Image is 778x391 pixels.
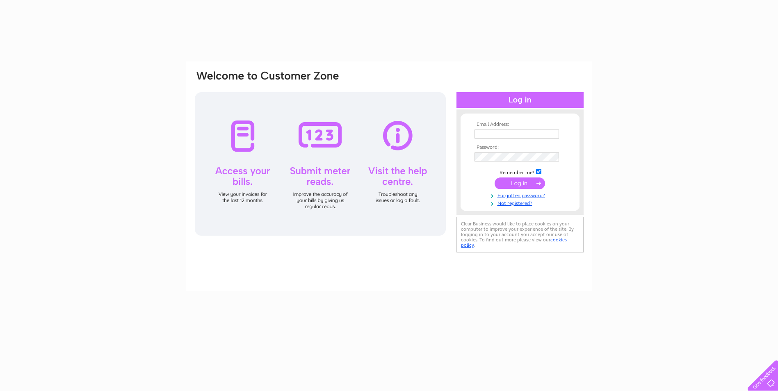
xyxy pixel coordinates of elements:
[472,168,568,176] td: Remember me?
[456,217,584,252] div: Clear Business would like to place cookies on your computer to improve your experience of the sit...
[495,177,545,189] input: Submit
[472,122,568,127] th: Email Address:
[461,237,567,248] a: cookies policy
[475,199,568,207] a: Not registered?
[472,145,568,150] th: Password:
[475,191,568,199] a: Forgotten password?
